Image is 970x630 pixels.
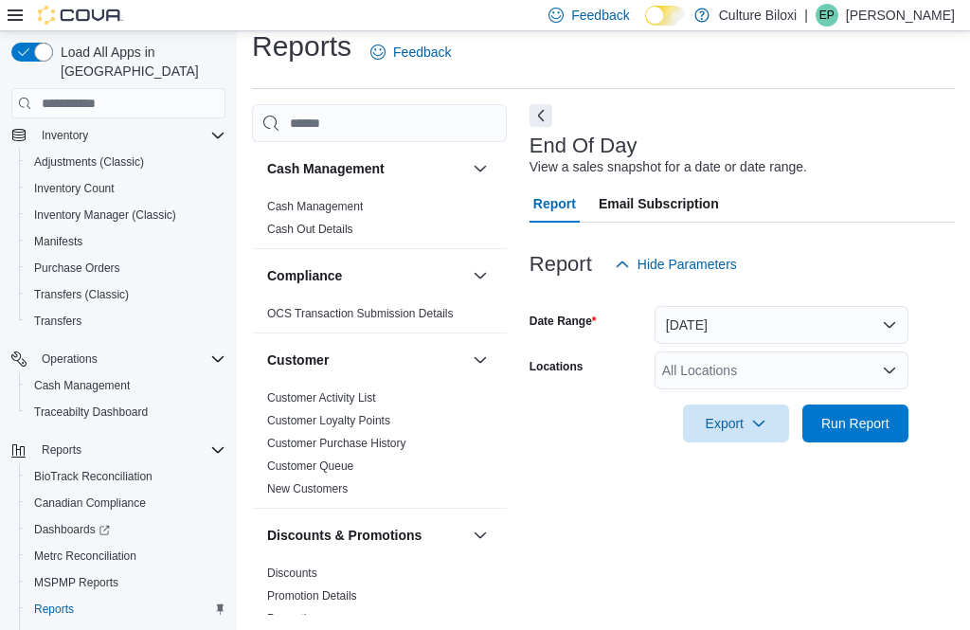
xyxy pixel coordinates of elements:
[469,264,492,287] button: Compliance
[34,261,120,276] span: Purchase Orders
[27,465,225,488] span: BioTrack Reconciliation
[34,405,148,420] span: Traceabilty Dashboard
[19,372,233,399] button: Cash Management
[27,492,153,514] a: Canadian Compliance
[34,549,136,564] span: Metrc Reconciliation
[19,175,233,202] button: Inventory Count
[533,185,576,223] span: Report
[267,200,363,213] a: Cash Management
[819,4,835,27] span: EP
[27,283,225,306] span: Transfers (Classic)
[27,465,160,488] a: BioTrack Reconciliation
[34,469,153,484] span: BioTrack Reconciliation
[252,27,351,65] h1: Reports
[27,257,225,279] span: Purchase Orders
[27,151,152,173] a: Adjustments (Classic)
[719,4,797,27] p: Culture Biloxi
[27,571,126,594] a: MSPMP Reports
[683,405,789,442] button: Export
[19,255,233,281] button: Purchase Orders
[27,598,225,621] span: Reports
[34,348,225,370] span: Operations
[27,545,225,567] span: Metrc Reconciliation
[267,414,390,427] a: Customer Loyalty Points
[34,124,225,147] span: Inventory
[607,245,745,283] button: Hide Parameters
[267,351,465,369] button: Customer
[34,124,96,147] button: Inventory
[530,104,552,127] button: Next
[252,195,507,248] div: Cash Management
[34,522,110,537] span: Dashboards
[27,374,137,397] a: Cash Management
[19,202,233,228] button: Inventory Manager (Classic)
[34,181,115,196] span: Inventory Count
[27,204,184,226] a: Inventory Manager (Classic)
[638,255,737,274] span: Hide Parameters
[645,6,685,26] input: Dark Mode
[4,346,233,372] button: Operations
[267,159,465,178] button: Cash Management
[27,283,136,306] a: Transfers (Classic)
[599,185,719,223] span: Email Subscription
[34,602,74,617] span: Reports
[267,391,376,405] a: Customer Activity List
[27,518,117,541] a: Dashboards
[4,437,233,463] button: Reports
[821,414,889,433] span: Run Report
[882,363,897,378] button: Open list of options
[19,308,233,334] button: Transfers
[34,495,146,511] span: Canadian Compliance
[27,401,155,423] a: Traceabilty Dashboard
[27,545,144,567] a: Metrc Reconciliation
[27,310,89,333] a: Transfers
[27,518,225,541] span: Dashboards
[27,598,81,621] a: Reports
[393,43,451,62] span: Feedback
[19,543,233,569] button: Metrc Reconciliation
[267,159,385,178] h3: Cash Management
[27,571,225,594] span: MSPMP Reports
[363,33,458,71] a: Feedback
[267,482,348,495] a: New Customers
[27,492,225,514] span: Canadian Compliance
[267,266,465,285] button: Compliance
[34,348,105,370] button: Operations
[34,154,144,170] span: Adjustments (Classic)
[27,204,225,226] span: Inventory Manager (Classic)
[530,135,638,157] h3: End Of Day
[42,128,88,143] span: Inventory
[19,490,233,516] button: Canadian Compliance
[816,4,838,27] div: Enid Poole
[802,405,908,442] button: Run Report
[42,442,81,458] span: Reports
[267,526,465,545] button: Discounts & Promotions
[34,439,89,461] button: Reports
[469,157,492,180] button: Cash Management
[694,405,778,442] span: Export
[804,4,808,27] p: |
[53,43,225,81] span: Load All Apps in [GEOGRAPHIC_DATA]
[27,401,225,423] span: Traceabilty Dashboard
[27,310,225,333] span: Transfers
[530,359,584,374] label: Locations
[267,307,454,320] a: OCS Transaction Submission Details
[267,437,406,450] a: Customer Purchase History
[19,516,233,543] a: Dashboards
[4,122,233,149] button: Inventory
[267,459,353,473] a: Customer Queue
[469,524,492,547] button: Discounts & Promotions
[27,257,128,279] a: Purchase Orders
[267,612,325,625] a: Promotions
[27,230,90,253] a: Manifests
[38,6,123,25] img: Cova
[267,589,357,603] a: Promotion Details
[34,439,225,461] span: Reports
[267,223,353,236] a: Cash Out Details
[27,151,225,173] span: Adjustments (Classic)
[530,314,597,329] label: Date Range
[19,149,233,175] button: Adjustments (Classic)
[27,374,225,397] span: Cash Management
[267,266,342,285] h3: Compliance
[267,567,317,580] a: Discounts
